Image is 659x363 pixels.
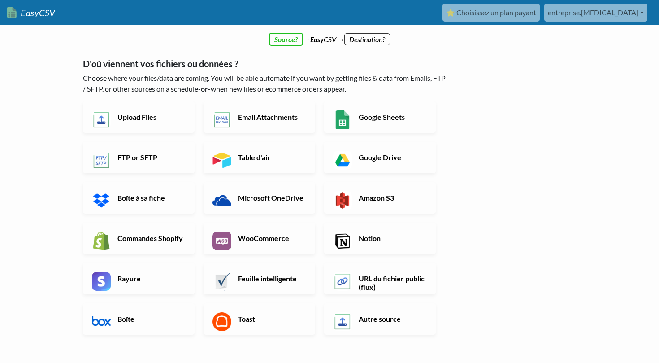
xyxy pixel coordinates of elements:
[236,315,306,323] h6: Toast
[324,142,436,173] a: Google Drive
[92,272,111,291] img: Application et API Stripe
[92,312,111,331] img: Application et API Box
[356,113,427,121] h6: Google Sheets
[212,151,231,170] img: Airtable App & API
[83,263,195,294] a: Rayure
[204,101,315,133] a: Email Attachments
[356,315,427,323] h6: Autre source
[115,153,186,162] h6: FTP or SFTP
[324,101,436,133] a: Google Sheets
[333,110,352,129] img: Google Sheets App & API
[333,232,352,250] img: Application et API de Notion
[83,303,195,335] a: Boîte
[115,315,186,323] h6: Boîte
[204,223,315,254] a: WooCommerce
[324,223,436,254] a: Notion
[212,272,231,291] img: Smartsheet App & API
[212,110,231,129] img: Email New CSV or XLSX File App & API
[83,223,195,254] a: Commandes Shopify
[115,234,186,242] h6: Commandes Shopify
[356,234,427,242] h6: Notion
[356,274,427,291] h6: URL du fichier public (flux)
[212,191,231,210] img: Application et API Microsoft OneDrive
[198,84,211,93] b: -or-
[204,182,315,214] a: Microsoft OneDrive
[236,193,306,202] h6: Microsoft OneDrive
[236,113,306,121] h6: Email Attachments
[544,4,647,22] a: entreprise.[MEDICAL_DATA]
[83,58,448,69] h5: D'où viennent vos fichiers ou données ?
[83,73,448,94] p: Choose where your files/data are coming. You will be able automate if you want by getting files &...
[74,25,585,45] div: → CSV →
[356,193,427,202] h6: Amazon S3
[324,263,436,294] a: URL du fichier public (flux)
[442,4,540,22] a: ⭐ Choisissez un plan payant
[324,182,436,214] a: Amazon S3
[236,234,306,242] h6: WooCommerce
[333,312,352,331] img: Autre source App & API
[83,142,195,173] a: FTP or SFTP
[115,113,186,121] h6: Upload Files
[204,142,315,173] a: Table d'air
[333,191,352,210] img: Application et API Amazon S3
[333,151,352,170] img: Google Drive App & API
[212,232,231,250] img: Application et API WooCommerce
[236,274,306,283] h6: Feuille intelligente
[204,263,315,294] a: Feuille intelligente
[356,153,427,162] h6: Google Drive
[236,153,306,162] h6: Table d'air
[212,312,231,331] img: Toast App & API
[115,193,186,202] h6: Boîte à sa fiche
[83,101,195,133] a: Upload Files
[324,303,436,335] a: Autre source
[92,110,111,129] img: Upload Files App & API
[92,232,111,250] img: Application et API Shopify
[333,272,352,291] img: Application et API d'URL de fichier public
[83,182,195,214] a: Boîte à sa fiche
[92,191,111,210] img: Application et API Dropbox
[92,151,111,170] img: FTP or SFTP App & API
[204,303,315,335] a: Toast
[7,4,56,22] a: EasyCSV
[115,274,186,283] h6: Rayure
